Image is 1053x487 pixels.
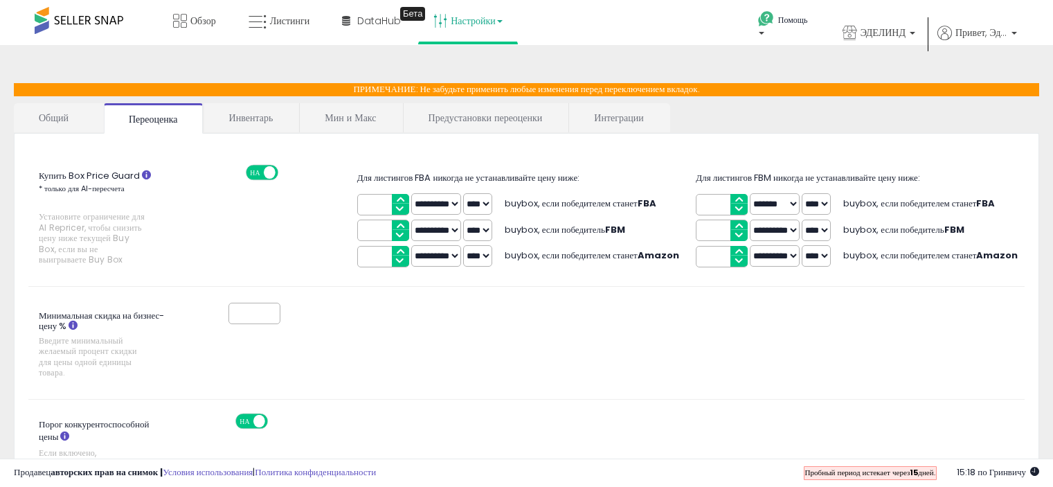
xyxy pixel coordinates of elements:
font: НА [240,416,249,426]
font: Мин и Макс [325,111,376,125]
font: Интеграции [594,111,643,125]
font: Amazon [638,249,679,262]
font: FBM [605,223,625,236]
font: Инвентарь [229,111,273,125]
font: ЭДЕЛИНД [861,26,906,39]
font: Бета [403,8,422,19]
font: Установите ограничение для AI Repricer, чтобы снизить цену ниже текущей Buy Box, если вы не выигр... [39,211,145,265]
font: 15:18 по Гринвичу [957,466,1026,479]
font: FBA [638,197,656,210]
span: 2025-09-17 16:09 GMT [957,466,1039,479]
font: Пробный период истекает через [805,467,910,478]
font: Общий [39,111,69,125]
font: Привет, Эделинд [955,26,1025,39]
font: * только для AI-пересчета [39,183,125,194]
font: buybox, если победитель [843,223,944,236]
font: buybox, если победителем станет [505,197,638,210]
font: buybox, если победитель [505,223,605,236]
font: | [253,466,255,479]
font: Помощь [778,14,808,26]
font: Amazon [976,249,1018,262]
a: Привет, Эделинд [937,26,1017,57]
font: Настройки [451,14,496,28]
font: Предустановки переоценки [429,111,543,125]
font: Листинги [270,14,310,28]
font: Порог конкурентоспособной цены [39,418,149,444]
font: buybox, если победителем станет [843,197,976,210]
font: НА [251,168,260,177]
font: авторских прав на снимок | [51,466,163,479]
font: FBA [976,197,995,210]
font: ПРИМЕЧАНИЕ: Не забудьте применить любые изменения перед переключением вкладок. [353,82,699,96]
font: дней. [918,467,935,478]
font: DataHub [357,14,401,28]
font: FBM [944,223,964,236]
font: 15 [910,467,918,478]
font: Обзор [190,14,216,28]
font: Введите минимальный желаемый процент скидки для цены одной единицы товара. [39,335,137,378]
font: buybox, если победителем станет [505,249,638,262]
font: Переоценка [129,112,178,126]
font: Продавец [14,466,51,479]
a: ЭДЕЛИНД [832,12,926,57]
a: Условия использования [163,466,253,479]
font: Минимальная скидка на бизнес-цену % [39,309,164,333]
font: Купить Box Price Guard [39,169,140,182]
a: Политика конфиденциальности [255,466,376,479]
div: Якорь подсказки [400,7,425,21]
font: buybox, если победителем станет [843,249,976,262]
font: Для листингов FBM никогда не устанавливайте цену ниже: [696,171,920,184]
i: Получить помощь [757,10,775,28]
font: Для листингов FBA никогда не устанавливайте цену ниже: [357,171,580,184]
